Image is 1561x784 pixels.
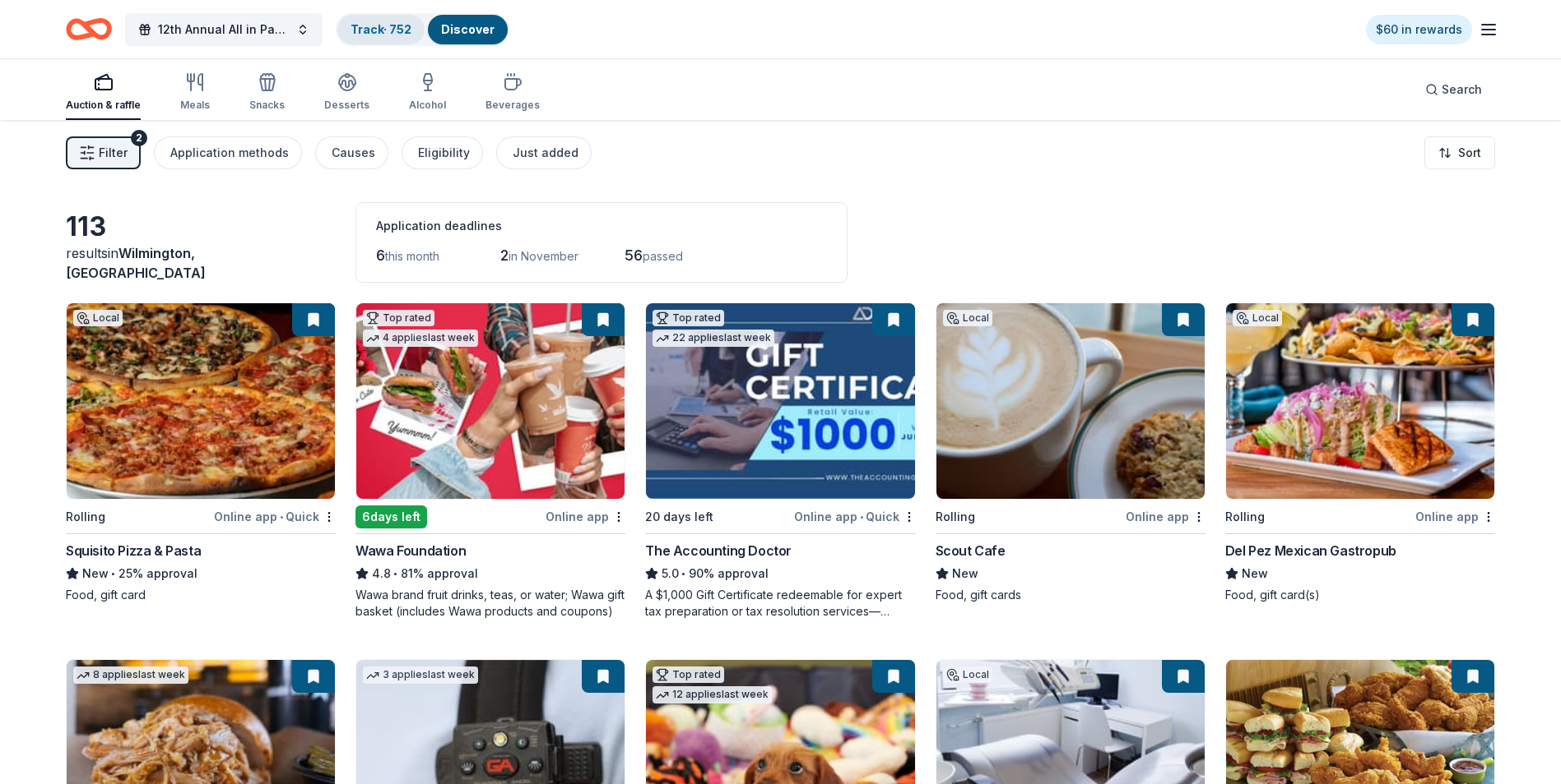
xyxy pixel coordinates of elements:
a: Image for Scout CafeLocalRollingOnline appScout CafeNewFood, gift cards [936,302,1206,603]
span: New [82,564,109,583]
button: Causes [315,136,388,169]
button: Eligibility [402,136,483,169]
button: Sort [1424,136,1495,169]
div: Wawa brand fruit drinks, teas, or water; Wawa gift basket (includes Wawa products and coupons) [355,587,625,620]
div: Online app Quick [214,506,336,527]
div: Rolling [936,507,975,527]
button: 12th Annual All in Paddle Raffle [125,13,323,46]
div: Food, gift card [66,587,336,603]
button: Desserts [324,66,369,120]
button: Alcohol [409,66,446,120]
div: Local [943,666,992,683]
div: Scout Cafe [936,541,1006,560]
div: 20 days left [645,507,713,527]
div: Online app [1126,506,1206,527]
div: 113 [66,210,336,243]
div: Top rated [653,310,724,326]
div: Food, gift card(s) [1225,587,1495,603]
span: in [66,245,206,281]
div: Just added [513,143,578,163]
div: results [66,243,336,283]
span: Search [1442,80,1482,99]
div: 12 applies last week [653,686,772,703]
span: 12th Annual All in Paddle Raffle [158,20,290,39]
span: New [952,564,978,583]
button: Application methods [154,136,302,169]
span: 2 [500,247,509,264]
span: New [1242,564,1268,583]
img: Image for Del Pez Mexican Gastropub [1226,303,1494,499]
span: 4.8 [372,564,391,583]
span: passed [643,249,683,263]
span: 6 [376,247,385,264]
div: 2 [131,130,147,146]
div: The Accounting Doctor [645,541,792,560]
a: Discover [441,22,495,36]
span: Sort [1458,143,1481,163]
button: Search [1412,73,1495,106]
span: Wilmington, [GEOGRAPHIC_DATA] [66,245,206,281]
div: Beverages [485,99,540,112]
div: Application methods [170,143,289,163]
div: 25% approval [66,564,336,583]
span: 56 [625,247,643,264]
div: 4 applies last week [363,330,478,347]
div: Desserts [324,99,369,112]
div: Top rated [653,666,724,683]
span: • [860,510,863,523]
div: Local [73,310,123,326]
div: Local [943,310,992,326]
span: Filter [99,143,128,163]
a: Image for Wawa FoundationTop rated4 applieslast week6days leftOnline appWawa Foundation4.8•81% ap... [355,302,625,620]
a: Image for Squisito Pizza & PastaLocalRollingOnline app•QuickSquisito Pizza & PastaNew•25% approva... [66,302,336,603]
button: Beverages [485,66,540,120]
a: $60 in rewards [1366,15,1472,44]
a: Image for The Accounting DoctorTop rated22 applieslast week20 days leftOnline app•QuickThe Accoun... [645,302,915,620]
div: 90% approval [645,564,915,583]
button: Track· 752Discover [336,13,509,46]
div: Online app Quick [794,506,916,527]
a: Home [66,10,112,48]
button: Auction & raffle [66,66,141,120]
div: Alcohol [409,99,446,112]
span: in November [509,249,578,263]
img: Image for The Accounting Doctor [646,303,914,499]
div: Online app [1415,506,1495,527]
div: Causes [332,143,375,163]
span: this month [385,249,439,263]
div: 3 applies last week [363,666,478,684]
div: Meals [180,99,210,112]
div: Squisito Pizza & Pasta [66,541,201,560]
div: Top rated [363,310,434,326]
span: • [111,567,115,580]
button: Snacks [249,66,285,120]
button: Just added [496,136,592,169]
div: Del Pez Mexican Gastropub [1225,541,1396,560]
img: Image for Wawa Foundation [356,303,625,499]
div: 6 days left [355,505,427,528]
div: Auction & raffle [66,99,141,112]
div: 22 applies last week [653,330,774,347]
button: Meals [180,66,210,120]
div: A $1,000 Gift Certificate redeemable for expert tax preparation or tax resolution services—recipi... [645,587,915,620]
img: Image for Scout Cafe [936,303,1205,499]
a: Image for Del Pez Mexican GastropubLocalRollingOnline appDel Pez Mexican GastropubNewFood, gift c... [1225,302,1495,603]
div: Eligibility [418,143,470,163]
div: Food, gift cards [936,587,1206,603]
span: • [394,567,398,580]
span: • [280,510,283,523]
span: • [682,567,686,580]
img: Image for Squisito Pizza & Pasta [67,303,335,499]
div: Wawa Foundation [355,541,466,560]
button: Filter2 [66,136,141,169]
div: Application deadlines [376,216,827,236]
div: Local [1233,310,1282,326]
div: Rolling [1225,507,1265,527]
div: Online app [546,506,625,527]
div: Snacks [249,99,285,112]
div: 81% approval [355,564,625,583]
span: 5.0 [662,564,679,583]
div: 8 applies last week [73,666,188,684]
a: Track· 752 [351,22,411,36]
div: Rolling [66,507,105,527]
